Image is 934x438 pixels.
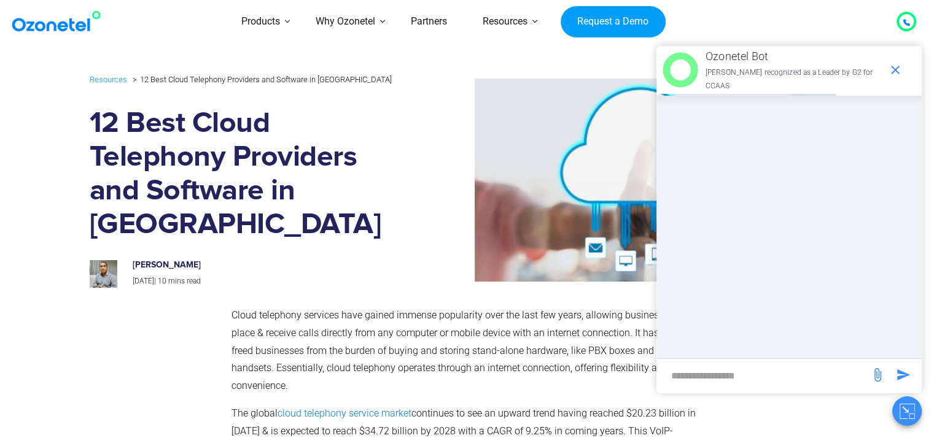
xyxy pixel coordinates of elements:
button: Close chat [892,396,922,426]
p: Ozonetel Bot [706,47,882,66]
span: end chat or minimize [883,58,908,82]
img: header [663,52,698,88]
span: Cloud telephony services have gained immense popularity over the last few years, allowing busines... [232,309,685,391]
p: [PERSON_NAME] recognized as a Leader by G2 for CCAAS [706,66,882,93]
span: mins read [168,277,201,285]
li: 12 Best Cloud Telephony Providers and Software in [GEOGRAPHIC_DATA] [130,72,392,87]
a: cloud telephony service market [278,407,411,419]
h6: [PERSON_NAME] [133,260,392,271]
span: send message [891,363,916,387]
span: 10 [158,277,166,285]
p: | [133,275,392,288]
h1: 12 Best Cloud Telephony Providers and Software in [GEOGRAPHIC_DATA] [90,107,405,242]
span: The global [232,407,278,419]
img: prashanth-kancherla_avatar-200x200.jpeg [90,260,117,288]
a: Request a Demo [561,6,666,38]
span: send message [865,363,890,387]
span: [DATE] [133,277,154,285]
div: new-msg-input [663,365,864,387]
a: Resources [90,72,127,86]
